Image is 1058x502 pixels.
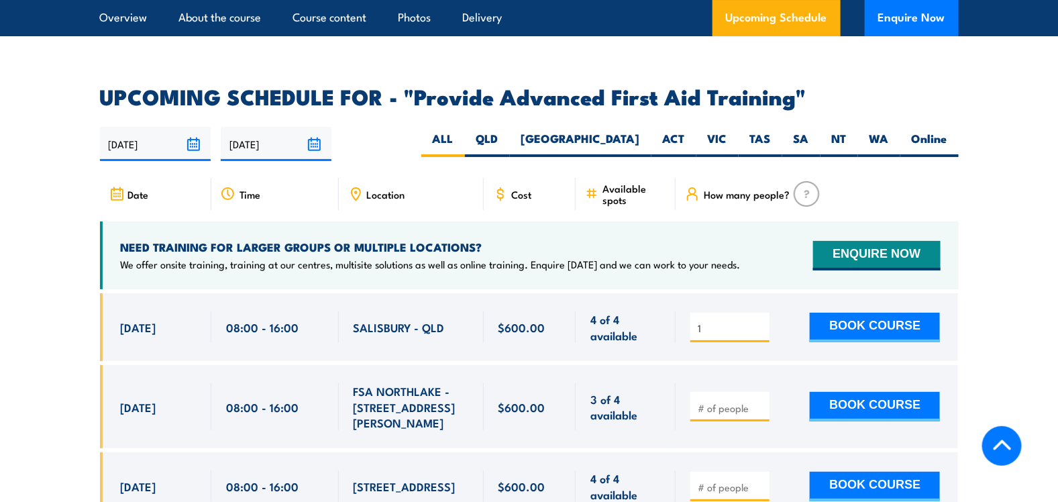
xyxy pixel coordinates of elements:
span: 08:00 - 16:00 [226,399,299,415]
p: We offer onsite training, training at our centres, multisite solutions as well as online training... [121,258,741,271]
label: ACT [651,131,696,157]
label: TAS [739,131,782,157]
span: Cost [512,189,532,200]
span: Time [240,189,260,200]
span: FSA NORTHLAKE - [STREET_ADDRESS][PERSON_NAME] [354,383,469,430]
input: # of people [698,401,765,415]
span: Available spots [602,183,666,205]
span: [STREET_ADDRESS] [354,479,456,494]
label: SA [782,131,821,157]
input: To date [221,127,331,161]
button: BOOK COURSE [810,313,940,342]
span: $600.00 [498,399,545,415]
label: VIC [696,131,739,157]
span: [DATE] [121,399,156,415]
input: From date [100,127,211,161]
button: BOOK COURSE [810,392,940,421]
span: SALISBURY - QLD [354,319,445,335]
span: Date [128,189,149,200]
label: WA [858,131,900,157]
label: QLD [465,131,510,157]
span: [DATE] [121,479,156,494]
span: 08:00 - 16:00 [226,479,299,494]
span: 08:00 - 16:00 [226,319,299,335]
span: [DATE] [121,319,156,335]
span: $600.00 [498,319,545,335]
span: 4 of 4 available [590,470,661,502]
label: Online [900,131,959,157]
button: ENQUIRE NOW [813,241,940,270]
input: # of people [698,481,765,494]
input: # of people [698,321,765,335]
button: BOOK COURSE [810,472,940,501]
h2: UPCOMING SCHEDULE FOR - "Provide Advanced First Aid Training" [100,87,959,105]
span: Location [367,189,405,200]
span: 4 of 4 available [590,311,661,343]
span: $600.00 [498,479,545,494]
span: 3 of 4 available [590,391,661,423]
h4: NEED TRAINING FOR LARGER GROUPS OR MULTIPLE LOCATIONS? [121,240,741,254]
label: [GEOGRAPHIC_DATA] [510,131,651,157]
label: NT [821,131,858,157]
label: ALL [421,131,465,157]
span: How many people? [704,189,790,200]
